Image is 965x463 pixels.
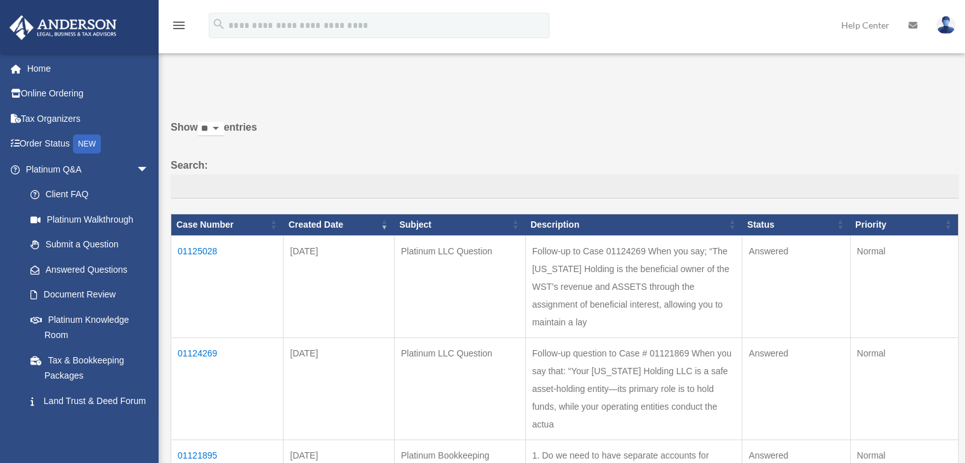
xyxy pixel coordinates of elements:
[850,337,958,440] td: Normal
[18,232,162,258] a: Submit a Question
[18,207,162,232] a: Platinum Walkthrough
[171,235,284,337] td: 01125028
[18,348,162,388] a: Tax & Bookkeeping Packages
[171,22,187,33] a: menu
[171,18,187,33] i: menu
[284,235,395,337] td: [DATE]
[525,235,742,337] td: Follow-up to Case 01124269 When you say; “The [US_STATE] Holding is the beneficial owner of the W...
[284,337,395,440] td: [DATE]
[742,214,850,235] th: Status: activate to sort column ascending
[742,235,850,337] td: Answered
[850,235,958,337] td: Normal
[6,15,121,40] img: Anderson Advisors Platinum Portal
[73,134,101,153] div: NEW
[171,157,959,199] label: Search:
[198,122,224,136] select: Showentries
[18,282,162,308] a: Document Review
[171,119,959,149] label: Show entries
[9,56,168,81] a: Home
[936,16,955,34] img: User Pic
[171,337,284,440] td: 01124269
[18,388,162,414] a: Land Trust & Deed Forum
[284,214,395,235] th: Created Date: activate to sort column ascending
[525,214,742,235] th: Description: activate to sort column ascending
[212,17,226,31] i: search
[18,257,155,282] a: Answered Questions
[18,414,162,439] a: Portal Feedback
[171,174,959,199] input: Search:
[394,235,525,337] td: Platinum LLC Question
[525,337,742,440] td: Follow-up question to Case # 01121869 When you say that: “Your [US_STATE] Holding LLC is a safe a...
[9,106,168,131] a: Tax Organizers
[18,307,162,348] a: Platinum Knowledge Room
[742,337,850,440] td: Answered
[9,131,168,157] a: Order StatusNEW
[394,337,525,440] td: Platinum LLC Question
[171,214,284,235] th: Case Number: activate to sort column ascending
[9,157,162,182] a: Platinum Q&Aarrow_drop_down
[136,157,162,183] span: arrow_drop_down
[394,214,525,235] th: Subject: activate to sort column ascending
[9,81,168,107] a: Online Ordering
[18,182,162,207] a: Client FAQ
[850,214,958,235] th: Priority: activate to sort column ascending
